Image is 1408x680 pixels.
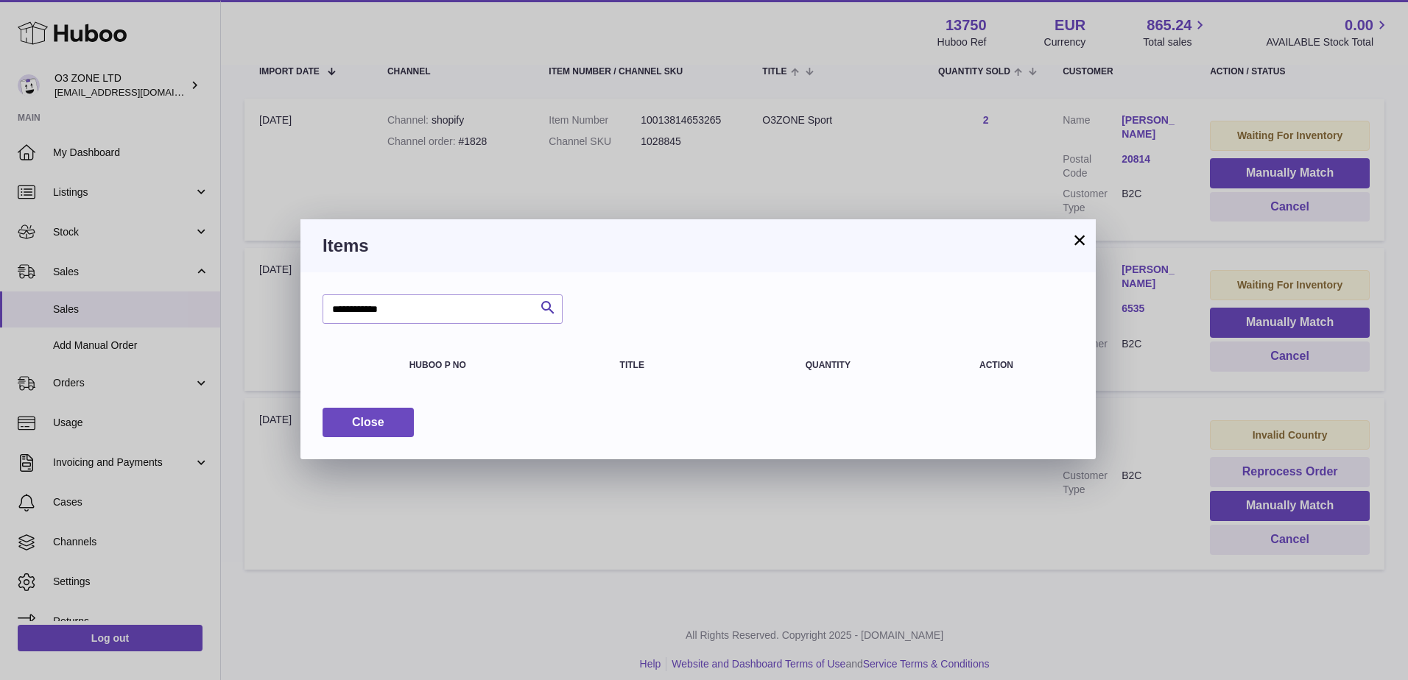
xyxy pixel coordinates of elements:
th: Action [919,346,1074,385]
span: Close [352,416,384,428]
th: Quantity [737,346,919,385]
button: × [1071,231,1088,249]
th: Title [605,346,737,385]
th: Huboo P no [395,346,605,385]
h3: Items [323,234,1074,258]
button: Close [323,408,414,438]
